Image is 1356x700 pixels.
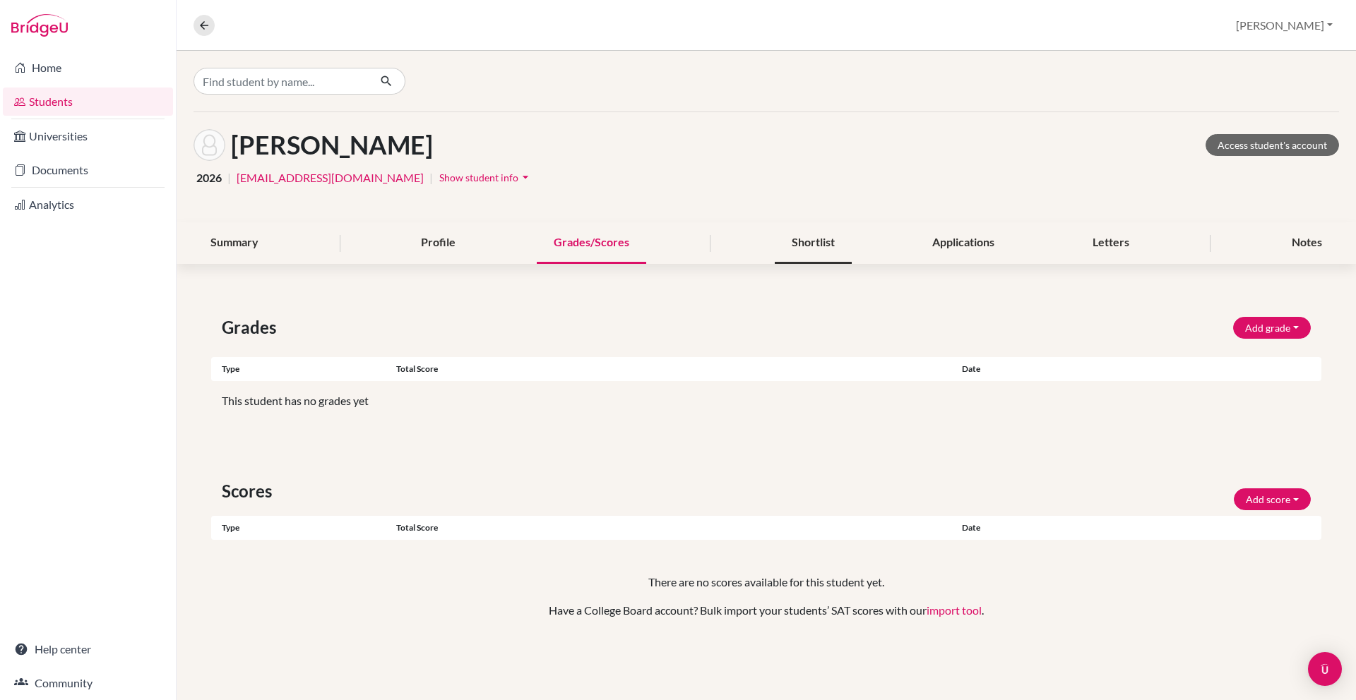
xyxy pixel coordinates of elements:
div: Type [211,521,396,534]
a: Community [3,669,173,697]
button: [PERSON_NAME] [1230,12,1339,39]
span: | [227,169,231,186]
a: Analytics [3,191,173,219]
div: Date [951,521,1136,534]
div: Letters [1076,222,1146,264]
img: Bridge-U [11,14,68,37]
button: Show student infoarrow_drop_down [439,167,533,188]
div: Profile [404,222,472,264]
h1: [PERSON_NAME] [231,130,433,160]
button: Add score [1234,488,1311,510]
a: Home [3,54,173,82]
a: import tool [927,603,982,617]
p: There are no scores available for this student yet. [256,574,1277,591]
a: Help center [3,635,173,663]
i: arrow_drop_down [518,170,533,184]
a: Access student's account [1206,134,1339,156]
div: Total score [396,363,951,375]
span: Show student info [439,171,518,183]
span: | [429,169,433,186]
button: Add grade [1233,317,1311,339]
span: Scores [222,478,278,504]
div: Open Intercom Messenger [1308,652,1342,686]
div: Grades/Scores [537,222,646,264]
a: Students [3,87,173,116]
input: Find student by name... [194,68,369,95]
span: Grades [222,315,282,340]
div: Notes [1275,222,1339,264]
img: Seoyeon Kang's avatar [194,129,225,161]
p: This student has no grades yet [222,392,1311,409]
a: Universities [3,122,173,150]
div: Shortlist [775,222,852,264]
span: 2026 [196,169,222,186]
div: Date [951,363,1229,375]
a: [EMAIL_ADDRESS][DOMAIN_NAME] [237,169,424,186]
div: Total score [396,521,951,534]
a: Documents [3,156,173,184]
div: Summary [194,222,275,264]
div: Applications [915,222,1011,264]
div: Type [211,363,396,375]
p: Have a College Board account? Bulk import your students’ SAT scores with our . [256,602,1277,619]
